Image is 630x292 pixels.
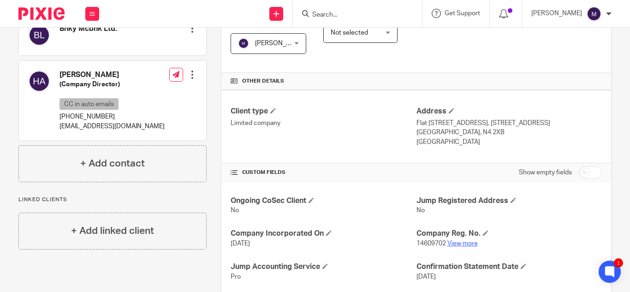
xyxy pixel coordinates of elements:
[614,258,623,268] div: 1
[80,156,145,171] h4: + Add contact
[231,107,416,116] h4: Client type
[416,137,602,147] p: [GEOGRAPHIC_DATA]
[231,169,416,176] h4: CUSTOM FIELDS
[59,80,165,89] h5: (Company Director)
[416,262,602,272] h4: Confirmation Statement Date
[231,119,416,128] p: Limited company
[59,122,165,131] p: [EMAIL_ADDRESS][DOMAIN_NAME]
[416,229,602,238] h4: Company Reg. No.
[587,6,601,21] img: svg%3E
[231,196,416,206] h4: Ongoing CoSec Client
[59,112,165,121] p: [PHONE_NUMBER]
[231,207,239,214] span: No
[231,262,416,272] h4: Jump Accounting Service
[231,240,250,247] span: [DATE]
[59,24,117,34] h4: Bnky Mcbnk Ltd.
[445,10,480,17] span: Get Support
[416,274,436,280] span: [DATE]
[416,240,446,247] span: 14609702
[59,98,119,110] p: CC in auto emails
[231,229,416,238] h4: Company Incorporated On
[311,11,394,19] input: Search
[242,77,284,85] span: Other details
[238,38,249,49] img: svg%3E
[28,70,50,92] img: svg%3E
[416,207,425,214] span: No
[331,30,368,36] span: Not selected
[18,7,65,20] img: Pixie
[71,224,154,238] h4: + Add linked client
[531,9,582,18] p: [PERSON_NAME]
[416,196,602,206] h4: Jump Registered Address
[519,168,572,177] label: Show empty fields
[18,196,207,203] p: Linked clients
[447,240,478,247] a: View more
[416,119,602,128] p: Flat [STREET_ADDRESS], [STREET_ADDRESS]
[416,128,602,137] p: [GEOGRAPHIC_DATA], N4 2XB
[416,107,602,116] h4: Address
[28,24,50,46] img: svg%3E
[255,40,306,47] span: [PERSON_NAME]
[59,70,165,80] h4: [PERSON_NAME]
[231,274,241,280] span: Pro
